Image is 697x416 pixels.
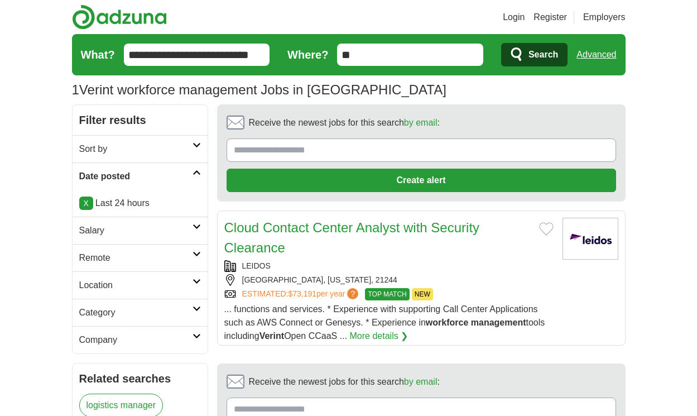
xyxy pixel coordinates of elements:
[242,288,361,300] a: ESTIMATED:$73,191per year?
[288,289,316,298] span: $73,191
[365,288,409,300] span: TOP MATCH
[73,244,208,271] a: Remote
[227,169,616,192] button: Create alert
[79,370,201,387] h2: Related searches
[539,222,554,236] button: Add to favorite jobs
[412,288,433,300] span: NEW
[79,224,193,237] h2: Salary
[79,251,193,265] h2: Remote
[242,261,271,270] a: LEIDOS
[347,288,358,299] span: ?
[287,46,328,63] label: Where?
[79,142,193,156] h2: Sort by
[224,220,480,255] a: Cloud Contact Center Analyst with Security Clearance
[72,80,79,100] span: 1
[563,218,618,260] img: Leidos logo
[79,306,193,319] h2: Category
[73,271,208,299] a: Location
[528,44,558,66] span: Search
[79,197,93,210] a: X
[73,162,208,190] a: Date posted
[73,135,208,162] a: Sort by
[81,46,115,63] label: What?
[350,329,408,343] a: More details ❯
[426,318,468,327] strong: workforce
[249,375,440,389] span: Receive the newest jobs for this search :
[471,318,526,327] strong: management
[73,217,208,244] a: Salary
[72,4,167,30] img: Adzuna logo
[503,11,525,24] a: Login
[79,333,193,347] h2: Company
[501,43,568,66] button: Search
[224,304,545,341] span: ... functions and services. * Experience with supporting Call Center Applications such as AWS Con...
[79,197,201,210] p: Last 24 hours
[79,279,193,292] h2: Location
[576,44,616,66] a: Advanced
[72,82,446,97] h1: Verint workforce management Jobs in [GEOGRAPHIC_DATA]
[583,11,626,24] a: Employers
[73,326,208,353] a: Company
[404,118,438,127] a: by email
[249,116,440,130] span: Receive the newest jobs for this search :
[73,105,208,135] h2: Filter results
[259,331,284,341] strong: Verint
[73,299,208,326] a: Category
[224,274,554,286] div: [GEOGRAPHIC_DATA], [US_STATE], 21244
[404,377,438,386] a: by email
[79,170,193,183] h2: Date posted
[533,11,567,24] a: Register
